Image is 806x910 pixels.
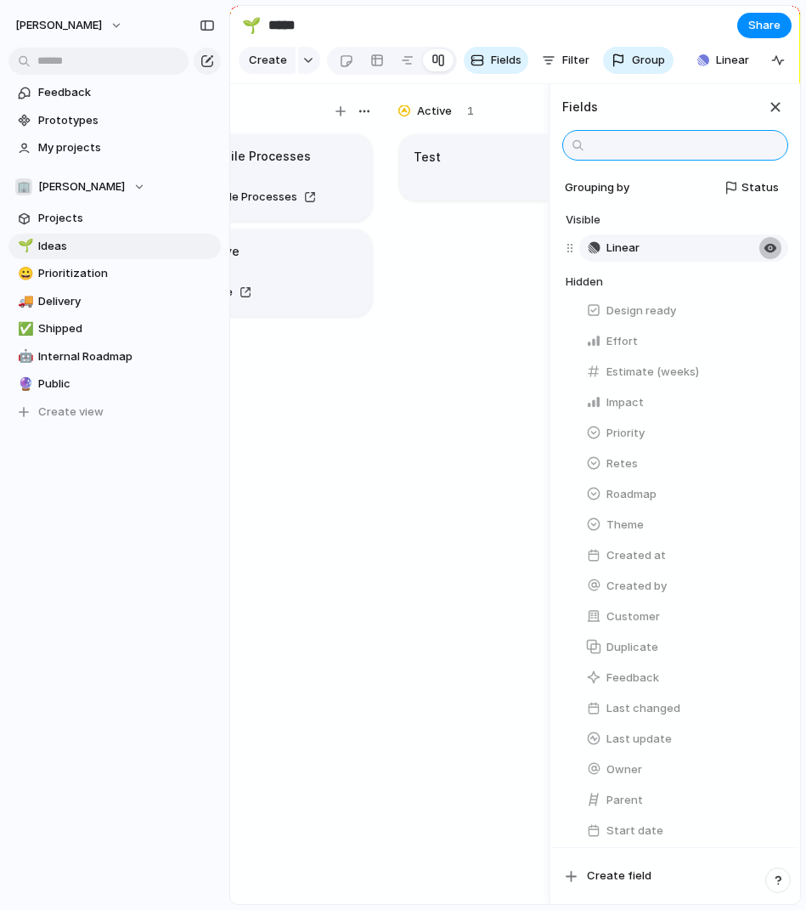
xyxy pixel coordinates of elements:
[566,274,788,291] h4: Hidden
[632,52,665,69] span: Group
[606,547,666,564] span: Created at
[579,726,788,753] button: Last update
[579,359,788,386] button: Estimate (weeks)
[579,756,788,783] button: Owner
[8,174,221,200] button: 🏢[PERSON_NAME]
[579,664,788,692] button: Feedback
[15,376,32,393] button: 🔮
[8,135,221,161] a: My projects
[579,297,788,325] button: Design ready
[15,293,32,310] button: 🚚
[603,47,674,74] button: Group
[38,139,215,156] span: My projects
[579,787,788,814] button: Parent
[15,320,32,337] button: ✅
[8,12,132,39] button: [PERSON_NAME]
[606,670,659,687] span: Feedback
[137,186,326,208] a: Improve Agile Processes
[38,320,215,337] span: Shipped
[15,178,32,195] div: 🏢
[38,348,215,365] span: Internal Roadmap
[579,420,788,447] button: Priority
[8,289,221,314] a: 🚚Delivery
[579,634,788,661] button: Duplicate
[579,573,788,600] button: Created by
[8,399,221,425] button: Create view
[606,394,644,411] span: Impact
[15,265,32,282] button: 😀
[8,108,221,133] a: Prototypes
[38,238,215,255] span: Ideas
[566,212,788,229] h4: Visible
[38,178,125,195] span: [PERSON_NAME]
[737,13,792,38] button: Share
[606,364,699,381] span: Estimate (weeks)
[690,48,756,73] button: Linear
[587,868,651,885] span: Create field
[579,817,788,845] button: Start date
[164,147,311,166] h1: Improve Agile Processes
[606,578,667,595] span: Created by
[579,450,788,478] button: retes
[606,486,657,503] span: Roadmap
[38,265,215,282] span: Prioritization
[8,316,221,342] a: ✅Shipped
[716,52,749,69] span: Linear
[579,481,788,508] button: Roadmap
[741,179,779,196] span: Status
[122,229,372,316] div: Big InitiativeBig Initiative
[249,52,287,69] span: Create
[464,47,528,74] button: Fields
[559,174,788,201] button: Grouping byStatus
[579,235,788,262] button: Linear
[606,517,644,534] span: Theme
[8,344,221,370] a: 🤖Internal Roadmap
[467,103,474,120] span: 1
[606,240,640,257] span: Linear
[748,17,781,34] span: Share
[606,455,638,472] span: retes
[606,608,660,625] span: Customer
[606,822,663,839] span: Start date
[38,376,215,393] span: Public
[8,371,221,397] a: 🔮Public
[579,695,788,722] button: Last changed
[579,389,788,416] button: Impact
[18,236,30,256] div: 🌱
[417,103,452,120] span: Active
[579,542,788,569] button: Created at
[8,261,221,286] a: 😀Prioritization
[38,210,215,227] span: Projects
[606,792,643,809] span: Parent
[606,700,680,717] span: Last changed
[122,134,372,221] div: Improve Agile ProcessesImprove Agile Processes
[562,52,589,69] span: Filter
[566,233,788,263] div: Linear
[167,189,297,206] span: Improve Agile Processes
[18,291,30,311] div: 🚚
[15,348,32,365] button: 🤖
[38,293,215,310] span: Delivery
[242,14,261,37] div: 🌱
[491,52,521,69] span: Fields
[561,179,629,196] span: Grouping by
[606,761,642,778] span: Owner
[606,302,676,319] span: Design ready
[557,862,793,890] button: Create field
[18,347,30,366] div: 🤖
[606,333,638,350] span: Effort
[8,234,221,259] a: 🌱Ideas
[38,404,104,421] span: Create view
[238,12,265,39] button: 🌱
[414,148,441,167] h1: Test
[579,603,788,630] button: Customer
[8,80,221,105] a: Feedback
[535,47,596,74] button: Filter
[8,206,221,231] a: Projects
